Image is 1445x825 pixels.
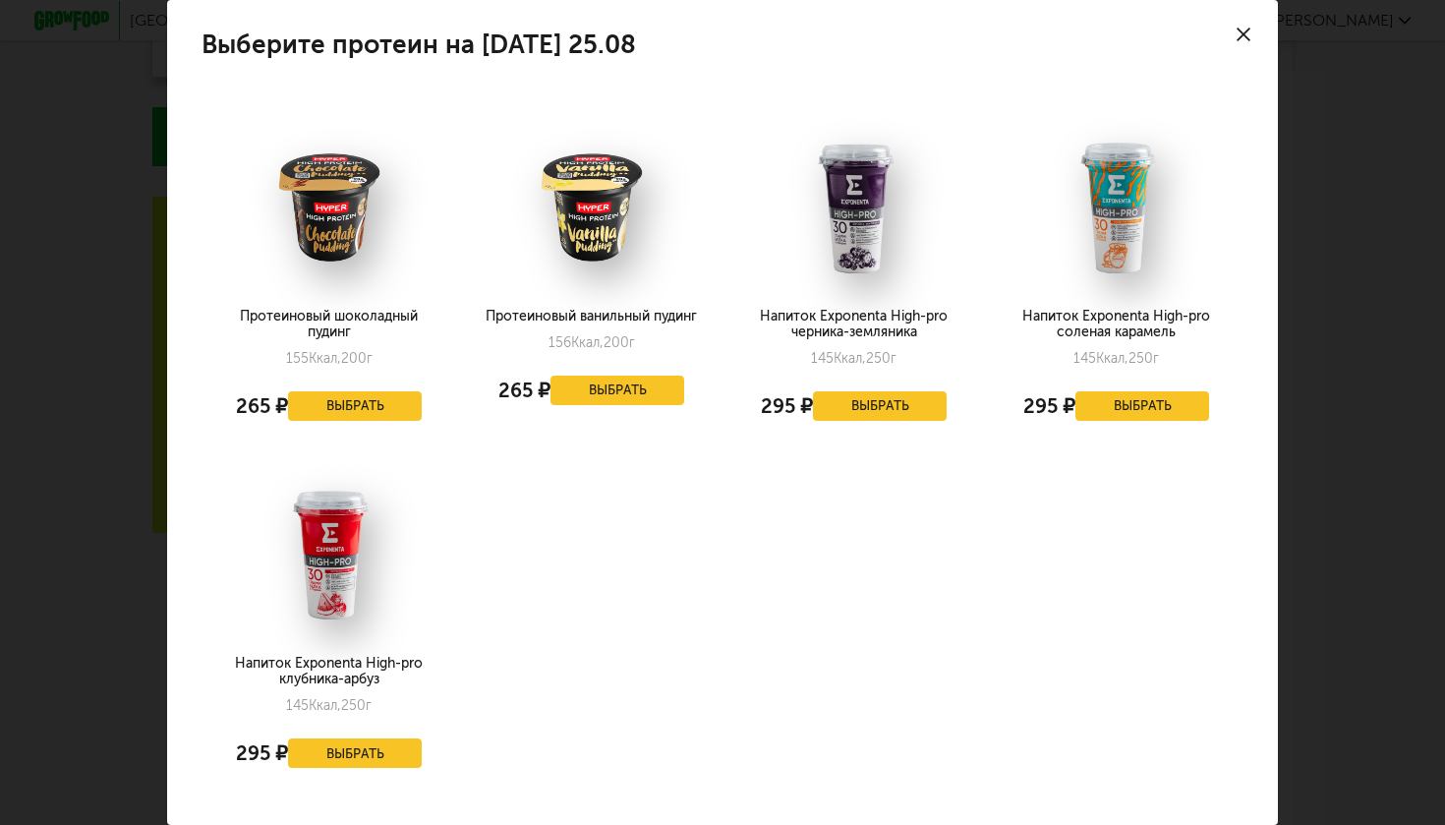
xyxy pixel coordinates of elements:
div: Протеиновый ванильный пудинг [484,309,699,324]
button: Выбрать [288,391,422,421]
div: Напиток Exponenta High-pro клубника-арбуз [221,656,436,687]
div: Протеиновый шоколадный пудинг [221,309,436,340]
div: 265 ₽ [236,386,288,426]
img: big_OteDYDjYEwyPShnj.png [236,139,423,276]
div: 295 ₽ [236,734,288,773]
div: 295 ₽ [761,386,813,426]
span: г [367,350,373,367]
button: Выбрать [550,376,684,405]
button: Выбрать [813,391,947,421]
h4: Выберите протеин на [DATE] 25.08 [202,34,636,55]
span: Ккал, [1096,350,1128,367]
span: г [1153,350,1159,367]
div: 265 ₽ [498,371,550,410]
span: Ккал, [309,350,341,367]
div: 145 250 [811,350,896,367]
div: Напиток Exponenta High-pro соленая карамель [1009,309,1224,340]
button: Выбрать [1075,391,1209,421]
div: 145 250 [1073,350,1159,367]
div: Напиток Exponenta High-pro черника-земляника [746,309,961,340]
span: Ккал, [571,334,604,351]
span: Ккал, [834,350,866,367]
span: г [366,697,372,714]
div: 295 ₽ [1023,386,1075,426]
div: 155 200 [286,350,373,367]
span: Ккал, [309,697,341,714]
img: big_FLY6okO8g9YZ1O8O.png [761,139,948,276]
img: big_iorDPAp9Q5if5JXN.png [1023,139,1210,276]
img: big_9Des9tyDGrleUSTP.png [236,487,423,624]
img: big_Jxl84TDBttAzs9qX.png [498,139,685,276]
div: 156 200 [549,334,635,351]
button: Выбрать [288,738,422,768]
span: г [891,350,896,367]
div: 145 250 [286,697,372,714]
span: г [629,334,635,351]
